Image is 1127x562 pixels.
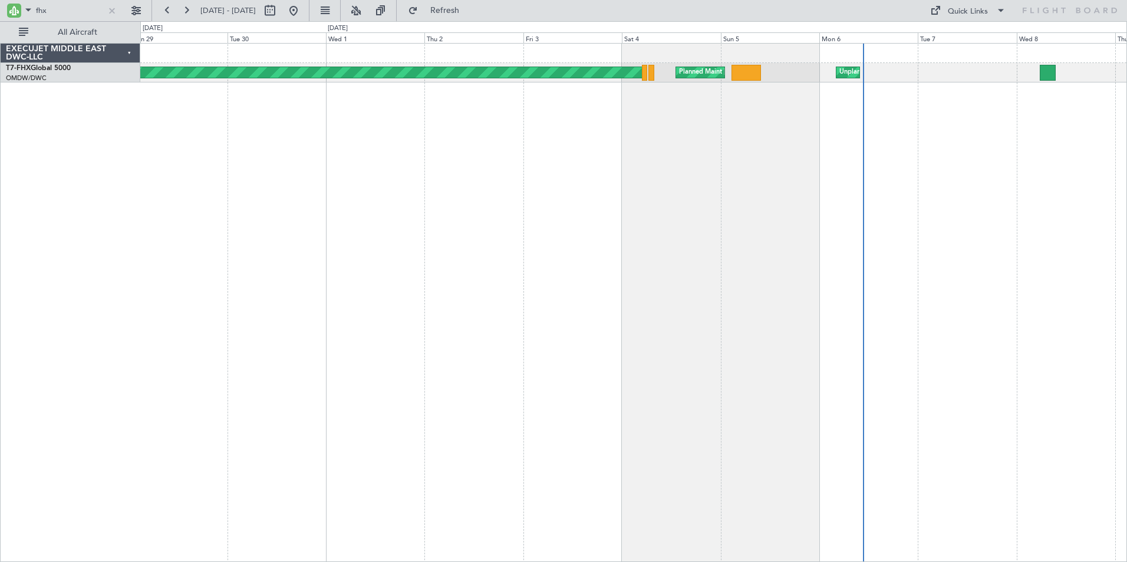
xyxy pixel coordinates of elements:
[326,32,424,43] div: Wed 1
[622,32,720,43] div: Sat 4
[424,32,523,43] div: Thu 2
[13,23,128,42] button: All Aircraft
[328,24,348,34] div: [DATE]
[403,1,473,20] button: Refresh
[948,6,988,18] div: Quick Links
[839,64,1014,81] div: Unplanned Maint [GEOGRAPHIC_DATA] (Al Maktoum Intl)
[143,24,163,34] div: [DATE]
[819,32,918,43] div: Mon 6
[1017,32,1115,43] div: Wed 8
[721,32,819,43] div: Sun 5
[420,6,470,15] span: Refresh
[523,32,622,43] div: Fri 3
[6,65,71,72] a: T7-FHXGlobal 5000
[200,5,256,16] span: [DATE] - [DATE]
[6,74,47,82] a: OMDW/DWC
[31,28,124,37] span: All Aircraft
[6,65,31,72] span: T7-FHX
[36,2,104,19] input: A/C (Reg. or Type)
[679,64,818,81] div: Planned Maint [GEOGRAPHIC_DATA] (Seletar)
[918,32,1016,43] div: Tue 7
[128,32,227,43] div: Mon 29
[924,1,1011,20] button: Quick Links
[228,32,326,43] div: Tue 30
